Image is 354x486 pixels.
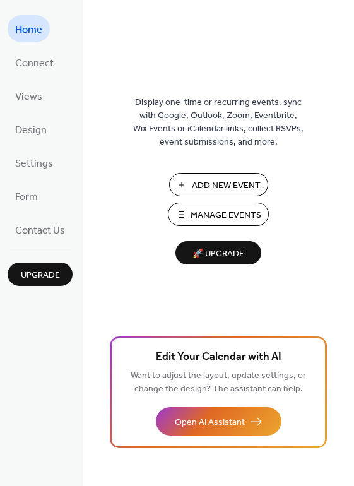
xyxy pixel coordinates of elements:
[183,246,254,263] span: 🚀 Upgrade
[15,221,65,240] span: Contact Us
[15,154,53,174] span: Settings
[8,116,54,143] a: Design
[8,15,50,42] a: Home
[131,367,306,398] span: Want to adjust the layout, update settings, or change the design? The assistant can help.
[169,173,268,196] button: Add New Event
[15,20,42,40] span: Home
[15,54,54,73] span: Connect
[8,82,50,109] a: Views
[15,187,38,207] span: Form
[175,241,261,264] button: 🚀 Upgrade
[15,121,47,140] span: Design
[8,216,73,243] a: Contact Us
[8,49,61,76] a: Connect
[8,263,73,286] button: Upgrade
[21,269,60,282] span: Upgrade
[156,407,281,436] button: Open AI Assistant
[8,149,61,176] a: Settings
[156,348,281,366] span: Edit Your Calendar with AI
[192,179,261,193] span: Add New Event
[175,416,245,429] span: Open AI Assistant
[133,96,304,149] span: Display one-time or recurring events, sync with Google, Outlook, Zoom, Eventbrite, Wix Events or ...
[8,182,45,210] a: Form
[168,203,269,226] button: Manage Events
[191,209,261,222] span: Manage Events
[15,87,42,107] span: Views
